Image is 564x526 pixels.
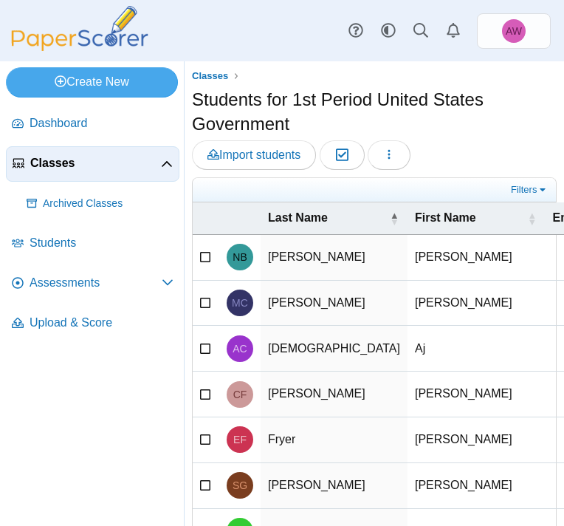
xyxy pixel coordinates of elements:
[233,344,247,354] span: Aj Christian
[407,417,546,463] td: [PERSON_NAME]
[407,326,546,372] td: Aj
[30,115,173,131] span: Dashboard
[233,480,247,491] span: Sonny Graham
[43,197,173,211] span: Archived Classes
[261,463,407,509] td: [PERSON_NAME]
[192,87,557,137] h1: Students for 1st Period United States Government
[502,19,526,43] span: Adam Williams
[30,235,173,251] span: Students
[207,148,300,161] span: Import students
[21,186,179,222] a: Archived Classes
[6,6,154,51] img: PaperScorer
[232,298,248,308] span: Mikhail Ceasor
[192,140,316,170] a: Import students
[261,417,407,463] td: Fryer
[192,70,228,81] span: Classes
[233,252,247,262] span: Nathaniel Bonner
[390,202,399,233] span: Last Name : Activate to invert sorting
[261,281,407,327] td: [PERSON_NAME]
[437,15,470,47] a: Alerts
[6,306,179,341] a: Upload & Score
[30,155,161,171] span: Classes
[506,26,522,36] span: Adam Williams
[6,226,179,262] a: Students
[188,67,233,86] a: Classes
[507,182,552,197] a: Filters
[407,372,546,417] td: [PERSON_NAME]
[528,202,537,233] span: First Name : Activate to sort
[268,211,328,224] span: Last Name
[233,434,247,445] span: Elijah Fryer
[6,266,179,301] a: Assessments
[407,463,546,509] td: [PERSON_NAME]
[407,235,546,281] td: [PERSON_NAME]
[261,372,407,417] td: [PERSON_NAME]
[6,67,178,97] a: Create New
[233,389,247,400] span: Christopher Felts
[6,41,154,53] a: PaperScorer
[407,281,546,327] td: [PERSON_NAME]
[30,315,173,331] span: Upload & Score
[6,146,179,182] a: Classes
[30,275,162,291] span: Assessments
[261,326,407,372] td: [DEMOGRAPHIC_DATA]
[6,106,179,142] a: Dashboard
[477,13,551,49] a: Adam Williams
[261,235,407,281] td: [PERSON_NAME]
[415,211,476,224] span: First Name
